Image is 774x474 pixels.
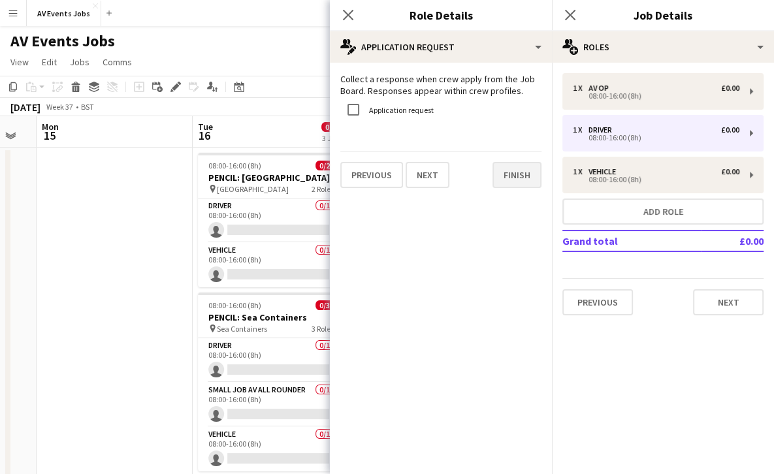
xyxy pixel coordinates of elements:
div: 1 x [573,125,589,134]
span: 0/7 [321,122,340,132]
div: Application Request [330,31,552,63]
app-card-role: Vehicle0/108:00-16:00 (8h) [198,427,344,471]
span: 0/3 [315,300,334,310]
p: Collect a response when crew apply from the Job Board. Responses appear within crew profiles. [340,73,541,97]
span: 3 Roles [312,324,334,334]
td: £0.00 [701,230,764,251]
h3: PENCIL: Sea Containers [198,311,344,323]
div: 08:00-16:00 (8h) [573,176,739,183]
span: View [10,56,29,68]
span: Edit [42,56,57,68]
app-card-role: Driver0/108:00-16:00 (8h) [198,198,344,243]
div: 1 x [573,167,589,176]
div: £0.00 [721,84,739,93]
div: Vehicle [589,167,621,176]
span: Sea Containers [217,324,267,334]
h1: AV Events Jobs [10,31,115,51]
button: Next [693,289,764,315]
button: Previous [340,162,403,188]
a: View [5,54,34,71]
span: Week 37 [43,102,76,112]
div: £0.00 [721,125,739,134]
span: 15 [40,128,59,143]
label: Application request [366,105,434,115]
div: [DATE] [10,101,40,114]
button: Finish [492,162,541,188]
div: BST [81,102,94,112]
h3: Job Details [552,7,774,24]
span: 2 Roles [312,184,334,194]
div: 1 x [573,84,589,93]
span: Jobs [70,56,89,68]
div: 08:00-16:00 (8h) [573,134,739,141]
span: 08:00-16:00 (8h) [208,300,261,310]
span: 0/2 [315,161,334,170]
app-card-role: Vehicle0/108:00-16:00 (8h) [198,243,344,287]
div: Driver [589,125,617,134]
span: Mon [42,121,59,133]
h3: Role Details [330,7,552,24]
td: Grand total [562,230,701,251]
span: 16 [196,128,213,143]
span: Comms [103,56,132,68]
a: Jobs [65,54,95,71]
h3: PENCIL: [GEOGRAPHIC_DATA] [198,172,344,183]
a: Edit [37,54,62,71]
button: Add role [562,198,764,225]
button: Next [406,162,449,188]
a: Comms [97,54,137,71]
span: [GEOGRAPHIC_DATA] [217,184,289,194]
div: Roles [552,31,774,63]
div: £0.00 [721,167,739,176]
button: Previous [562,289,633,315]
span: 08:00-16:00 (8h) [208,161,261,170]
div: 08:00-16:00 (8h) [573,93,739,99]
app-job-card: 08:00-16:00 (8h)0/3PENCIL: Sea Containers Sea Containers3 RolesDriver0/108:00-16:00 (8h) Small Jo... [198,292,344,471]
div: AV Op [589,84,614,93]
app-card-role: Driver0/108:00-16:00 (8h) [198,338,344,383]
button: AV Events Jobs [27,1,101,26]
app-card-role: Small Job AV All Rounder0/108:00-16:00 (8h) [198,383,344,427]
app-job-card: 08:00-16:00 (8h)0/2PENCIL: [GEOGRAPHIC_DATA] [GEOGRAPHIC_DATA]2 RolesDriver0/108:00-16:00 (8h) Ve... [198,153,344,287]
div: 3 Jobs [322,133,342,143]
span: Tue [198,121,213,133]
